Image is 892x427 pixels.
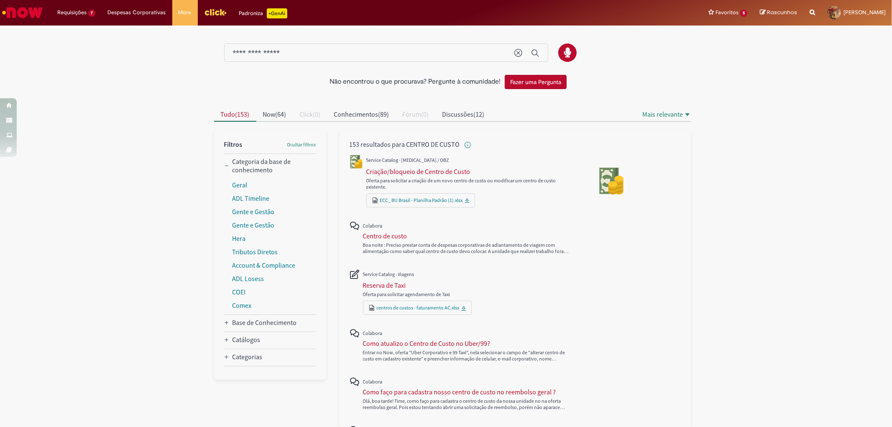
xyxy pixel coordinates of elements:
img: ServiceNow [1,4,44,21]
span: Requisições [57,8,87,17]
span: Favoritos [716,8,739,17]
span: More [179,8,192,17]
p: +GenAi [267,8,287,18]
span: 7 [88,10,95,17]
h2: Não encontrou o que procurava? Pergunte à comunidade! [330,78,501,86]
button: Fazer uma Pergunta [505,75,567,89]
img: click_logo_yellow_360x200.png [204,6,227,18]
div: Padroniza [239,8,287,18]
span: 5 [740,10,747,17]
span: Despesas Corporativas [108,8,166,17]
span: [PERSON_NAME] [843,9,886,16]
span: Rascunhos [767,8,797,16]
a: Rascunhos [760,9,797,17]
